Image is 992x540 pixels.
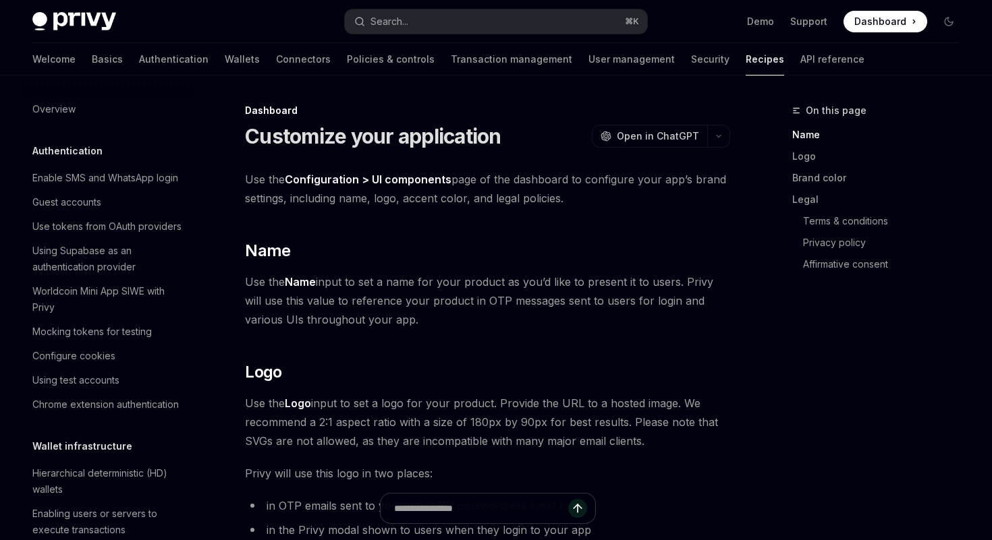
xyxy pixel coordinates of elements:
[22,190,194,214] a: Guest accounts
[32,218,182,235] div: Use tokens from OAuth providers
[22,344,194,368] a: Configure cookies
[22,368,194,392] a: Using test accounts
[32,324,152,340] div: Mocking tokens for testing
[844,11,927,32] a: Dashboard
[32,372,119,388] div: Using test accounts
[792,146,970,167] a: Logo
[245,240,291,262] span: Name
[22,239,194,279] a: Using Supabase as an authentication provider
[245,272,730,329] span: Use the input to set a name for your product as you’d like to present it to users. Privy will use...
[370,13,408,30] div: Search...
[245,124,501,148] h1: Customize your application
[32,12,116,31] img: dark logo
[22,392,194,417] a: Chrome extension authentication
[285,275,316,289] strong: Name
[22,166,194,190] a: Enable SMS and WhatsApp login
[225,43,260,76] a: Wallets
[22,97,194,121] a: Overview
[92,43,123,76] a: Basics
[285,396,311,410] strong: Logo
[22,461,194,502] a: Hierarchical deterministic (HD) wallets
[32,506,186,538] div: Enabling users or servers to execute transactions
[32,170,178,186] div: Enable SMS and WhatsApp login
[345,9,646,34] button: Search...⌘K
[285,173,451,186] strong: Configuration > UI components
[803,253,970,275] a: Affirmative consent
[139,43,209,76] a: Authentication
[747,15,774,28] a: Demo
[245,104,730,117] div: Dashboard
[347,43,435,76] a: Policies & controls
[245,361,282,383] span: Logo
[588,43,675,76] a: User management
[32,396,179,413] div: Chrome extension authentication
[32,465,186,498] div: Hierarchical deterministic (HD) wallets
[854,15,906,28] span: Dashboard
[32,438,132,454] h5: Wallet infrastructure
[746,43,784,76] a: Recipes
[803,210,970,232] a: Terms & conditions
[792,167,970,189] a: Brand color
[617,129,699,143] span: Open in ChatGPT
[32,283,186,316] div: Worldcoin Mini App SIWE with Privy
[32,43,76,76] a: Welcome
[806,102,866,119] span: On this page
[790,15,827,28] a: Support
[32,101,76,117] div: Overview
[276,43,331,76] a: Connectors
[792,124,970,146] a: Name
[22,279,194,320] a: Worldcoin Mini App SIWE with Privy
[32,243,186,275] div: Using Supabase as an authentication provider
[568,499,587,518] button: Send message
[22,214,194,239] a: Use tokens from OAuth providers
[803,232,970,253] a: Privacy policy
[245,464,730,483] span: Privy will use this logo in two places:
[625,16,639,27] span: ⌘ K
[32,143,103,159] h5: Authentication
[22,320,194,344] a: Mocking tokens for testing
[800,43,864,76] a: API reference
[938,11,960,32] button: Toggle dark mode
[32,348,115,364] div: Configure cookies
[32,194,101,210] div: Guest accounts
[792,189,970,210] a: Legal
[245,170,730,208] span: Use the page of the dashboard to configure your app’s brand settings, including name, logo, accen...
[592,125,707,148] button: Open in ChatGPT
[245,394,730,450] span: Use the input to set a logo for your product. Provide the URL to a hosted image. We recommend a 2...
[691,43,729,76] a: Security
[451,43,572,76] a: Transaction management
